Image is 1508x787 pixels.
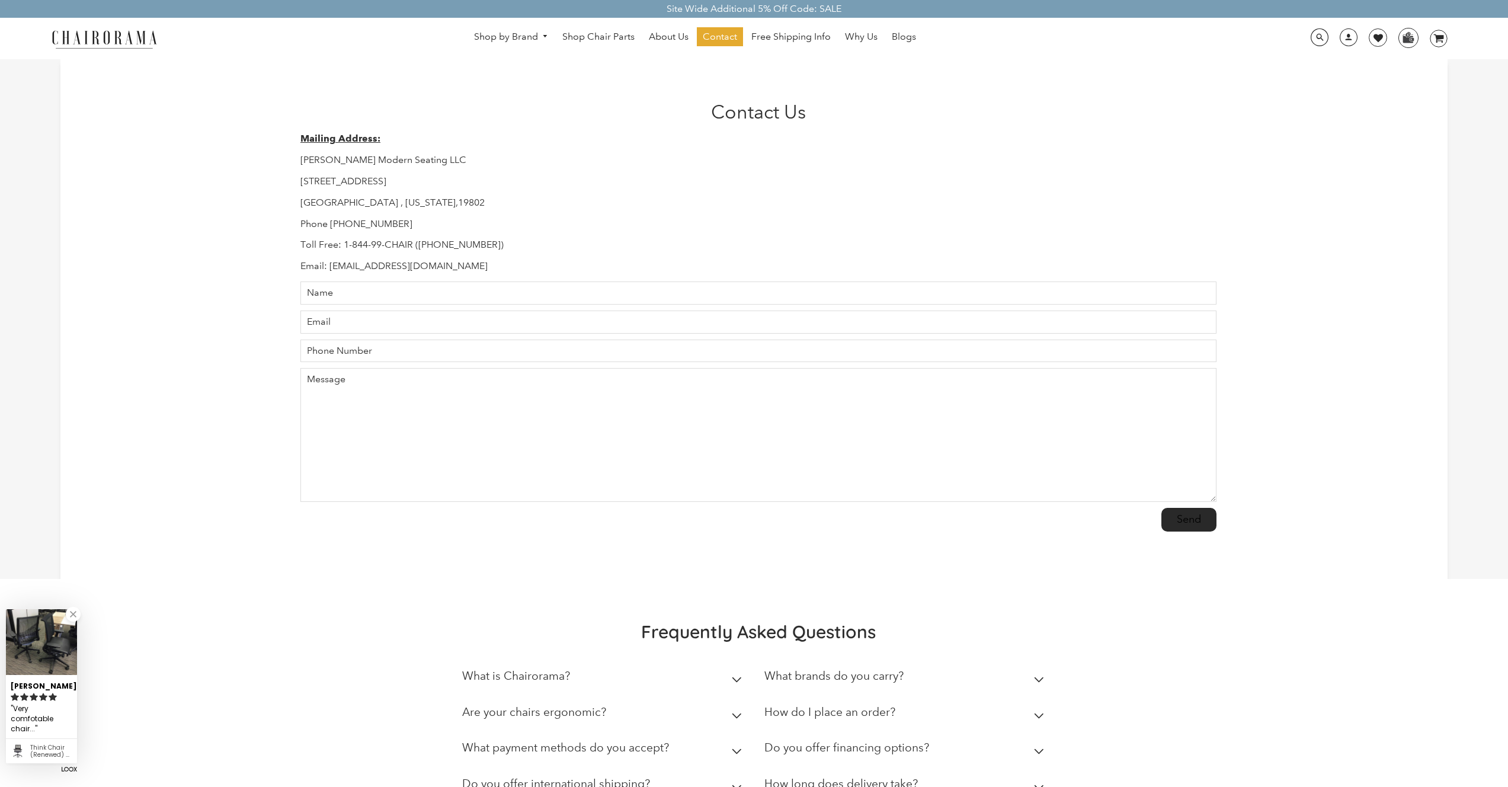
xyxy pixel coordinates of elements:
[462,669,570,683] h2: What is Chairorama?
[300,340,1216,363] input: Phone Number
[300,133,380,144] strong: Mailing Address:
[20,693,28,701] svg: rating icon full
[468,28,555,46] a: Shop by Brand
[30,693,38,701] svg: rating icon full
[6,609,77,675] img: Siobhan C. review of Think Chair (Renewed) | Grey
[300,175,1216,188] p: [STREET_ADDRESS]
[643,27,694,46] a: About Us
[214,27,1176,49] nav: DesktopNavigation
[562,31,635,43] span: Shop Chair Parts
[300,101,1216,123] h1: Contact Us
[839,27,883,46] a: Why Us
[300,281,1216,305] input: Name
[462,661,747,697] summary: What is Chairorama?
[764,669,904,683] h2: What brands do you carry?
[462,697,747,733] summary: Are your chairs ergonomic?
[703,31,737,43] span: Contact
[11,677,72,692] div: [PERSON_NAME]
[649,31,689,43] span: About Us
[300,218,1216,231] p: Phone [PHONE_NUMBER]
[1161,508,1216,532] input: Send
[45,28,164,49] img: chairorama
[556,27,641,46] a: Shop Chair Parts
[11,693,19,701] svg: rating icon full
[462,620,1055,643] h2: Frequently Asked Questions
[49,693,57,701] svg: rating icon full
[764,732,1049,769] summary: Do you offer financing options?
[764,741,929,754] h2: Do you offer financing options?
[300,311,1216,334] input: Email
[300,197,1216,209] p: [GEOGRAPHIC_DATA] , [US_STATE],19802
[751,31,831,43] span: Free Shipping Info
[300,260,1216,273] p: Email: [EMAIL_ADDRESS][DOMAIN_NAME]
[462,705,606,719] h2: Are your chairs ergonomic?
[300,239,1216,251] p: Toll Free: 1-844-99-CHAIR ([PHONE_NUMBER])
[845,31,878,43] span: Why Us
[30,744,72,759] div: Think Chair (Renewed) | Grey
[462,732,747,769] summary: What payment methods do you accept?
[886,27,922,46] a: Blogs
[764,705,895,719] h2: How do I place an order?
[39,693,47,701] svg: rating icon full
[745,27,837,46] a: Free Shipping Info
[764,697,1049,733] summary: How do I place an order?
[697,27,743,46] a: Contact
[764,661,1049,697] summary: What brands do you carry?
[1399,28,1417,46] img: WhatsApp_Image_2024-07-12_at_16.23.01.webp
[462,741,669,754] h2: What payment methods do you accept?
[892,31,916,43] span: Blogs
[300,154,1216,167] p: [PERSON_NAME] Modern Seating LLC
[11,703,72,735] div: Very comfotable chair...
